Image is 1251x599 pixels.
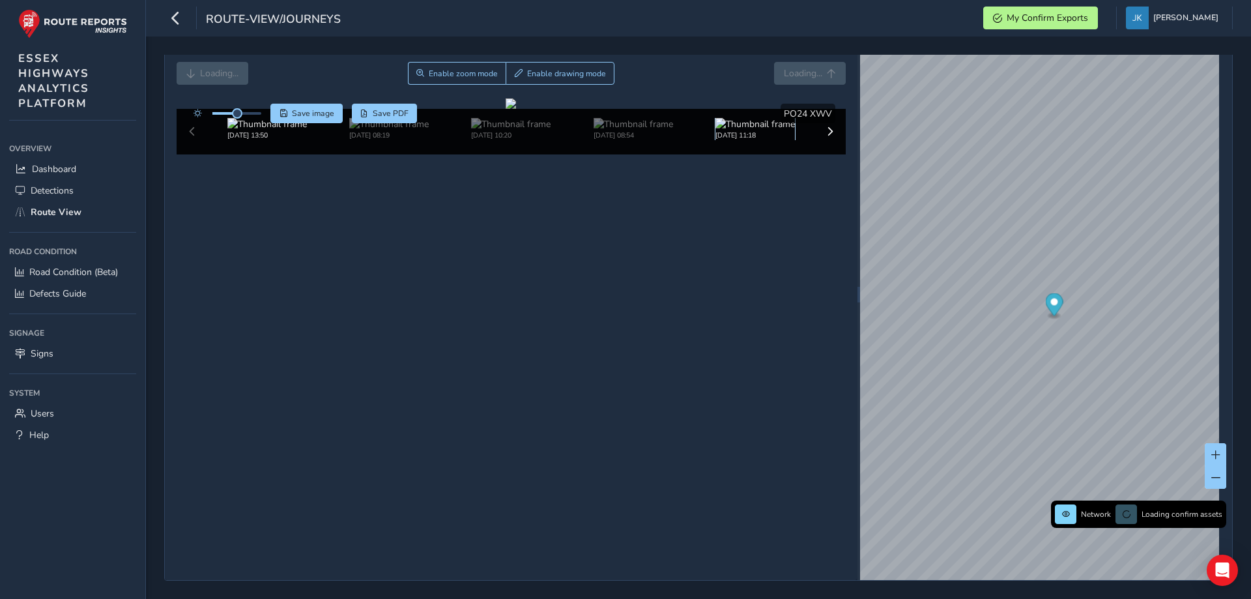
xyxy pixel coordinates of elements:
span: Defects Guide [29,287,86,300]
span: My Confirm Exports [1007,12,1088,24]
button: Draw [506,62,614,85]
div: Overview [9,139,136,158]
div: [DATE] 13:50 [227,130,307,140]
img: Thumbnail frame [594,118,673,130]
a: Detections [9,180,136,201]
div: Open Intercom Messenger [1207,555,1238,586]
span: Save image [292,108,334,119]
a: Users [9,403,136,424]
img: Thumbnail frame [227,118,307,130]
span: PO24 XWV [784,108,832,120]
span: Road Condition (Beta) [29,266,118,278]
span: Signs [31,347,53,360]
div: Map marker [1045,293,1063,320]
span: [PERSON_NAME] [1153,7,1218,29]
span: Enable drawing mode [527,68,606,79]
img: rr logo [18,9,127,38]
button: Zoom [408,62,506,85]
span: Enable zoom mode [429,68,498,79]
span: Detections [31,184,74,197]
div: [DATE] 08:19 [349,130,429,140]
a: Help [9,424,136,446]
span: route-view/journeys [206,11,341,29]
a: Signs [9,343,136,364]
img: Thumbnail frame [715,118,795,130]
span: Users [31,407,54,420]
div: Road Condition [9,242,136,261]
a: Dashboard [9,158,136,180]
a: Defects Guide [9,283,136,304]
div: [DATE] 11:18 [715,130,795,140]
a: Road Condition (Beta) [9,261,136,283]
button: PDF [352,104,418,123]
div: Signage [9,323,136,343]
button: My Confirm Exports [983,7,1098,29]
img: Thumbnail frame [471,118,551,130]
span: ESSEX HIGHWAYS ANALYTICS PLATFORM [18,51,89,111]
span: Help [29,429,49,441]
span: Save PDF [373,108,409,119]
button: [PERSON_NAME] [1126,7,1223,29]
span: Network [1081,509,1111,519]
a: Route View [9,201,136,223]
img: Thumbnail frame [349,118,429,130]
span: Loading confirm assets [1142,509,1222,519]
span: Route View [31,206,81,218]
button: Save [270,104,343,123]
span: Dashboard [32,163,76,175]
div: [DATE] 10:20 [471,130,551,140]
div: [DATE] 08:54 [594,130,673,140]
img: diamond-layout [1126,7,1149,29]
div: System [9,383,136,403]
